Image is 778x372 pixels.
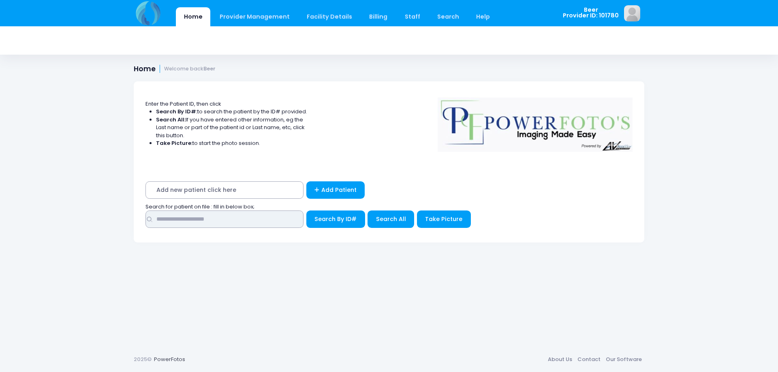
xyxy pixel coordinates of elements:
[156,139,192,147] strong: Take Picture:
[145,100,221,108] span: Enter the Patient ID, then click
[156,116,186,123] strong: Search All:
[203,65,216,72] strong: Beer
[306,181,365,199] a: Add Patient
[156,139,308,147] li: to start the photo session.
[145,181,304,199] span: Add new patient click here
[429,7,467,26] a: Search
[575,352,603,367] a: Contact
[563,7,619,19] span: Beer Provider ID: 101780
[154,355,185,363] a: PowerFotos
[145,203,254,210] span: Search for patient on file : fill in below box;
[434,92,637,152] img: Logo
[134,65,216,73] h1: Home
[397,7,428,26] a: Staff
[299,7,360,26] a: Facility Details
[164,66,216,72] small: Welcome back
[176,7,210,26] a: Home
[545,352,575,367] a: About Us
[376,215,406,223] span: Search All
[134,355,152,363] span: 2025©
[624,5,640,21] img: image
[156,108,197,115] strong: Search By ID#:
[603,352,644,367] a: Our Software
[306,210,365,228] button: Search By ID#
[156,108,308,116] li: to search the patient by the ID# provided.
[212,7,297,26] a: Provider Management
[368,210,414,228] button: Search All
[156,116,308,140] li: If you have entered other information, eg the Last name or part of the patient id or Last name, e...
[425,215,462,223] span: Take Picture
[314,215,357,223] span: Search By ID#
[468,7,498,26] a: Help
[417,210,471,228] button: Take Picture
[361,7,395,26] a: Billing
